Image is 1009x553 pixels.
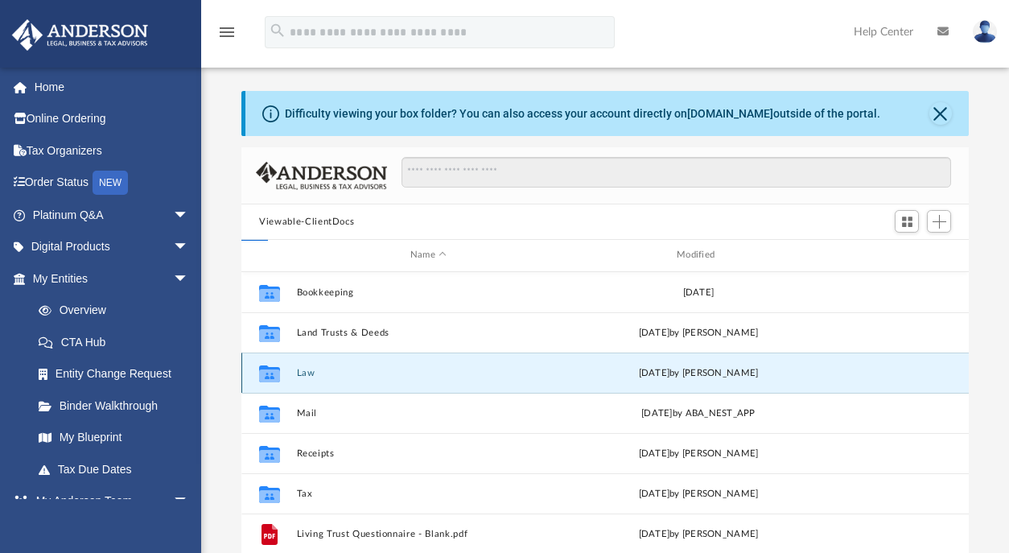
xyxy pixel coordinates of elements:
[11,134,213,167] a: Tax Organizers
[7,19,153,51] img: Anderson Advisors Platinum Portal
[11,262,213,295] a: My Entitiesarrow_drop_down
[567,285,830,299] div: [DATE]
[567,365,830,380] div: [DATE] by [PERSON_NAME]
[11,71,213,103] a: Home
[567,446,830,460] div: [DATE] by [PERSON_NAME]
[11,167,213,200] a: Order StatusNEW
[567,406,830,420] div: [DATE] by ABA_NEST_APP
[297,368,560,378] button: Law
[249,248,289,262] div: id
[173,262,205,295] span: arrow_drop_down
[895,210,919,233] button: Switch to Grid View
[269,22,286,39] i: search
[297,529,560,539] button: Living Trust Questionnaire - Blank.pdf
[23,422,205,454] a: My Blueprint
[11,199,213,231] a: Platinum Q&Aarrow_drop_down
[173,199,205,232] span: arrow_drop_down
[93,171,128,195] div: NEW
[296,248,560,262] div: Name
[23,358,213,390] a: Entity Change Request
[173,231,205,264] span: arrow_drop_down
[973,20,997,43] img: User Pic
[285,105,880,122] div: Difficulty viewing your box folder? You can also access your account directly on outside of the p...
[567,526,830,541] div: [DATE] by [PERSON_NAME]
[297,448,560,459] button: Receipts
[23,295,213,327] a: Overview
[297,287,560,298] button: Bookkeeping
[23,453,213,485] a: Tax Due Dates
[687,107,773,120] a: [DOMAIN_NAME]
[259,215,354,229] button: Viewable-ClientDocs
[567,325,830,340] div: [DATE] by [PERSON_NAME]
[173,485,205,518] span: arrow_drop_down
[837,248,949,262] div: id
[217,31,237,42] a: menu
[402,157,951,188] input: Search files and folders
[297,328,560,338] button: Land Trusts & Deeds
[929,102,952,125] button: Close
[927,210,951,233] button: Add
[297,408,560,419] button: Mail
[11,231,213,263] a: Digital Productsarrow_drop_down
[566,248,830,262] div: Modified
[23,326,213,358] a: CTA Hub
[217,23,237,42] i: menu
[11,103,213,135] a: Online Ordering
[11,485,205,518] a: My Anderson Teamarrow_drop_down
[23,390,213,422] a: Binder Walkthrough
[567,486,830,501] div: [DATE] by [PERSON_NAME]
[297,489,560,499] button: Tax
